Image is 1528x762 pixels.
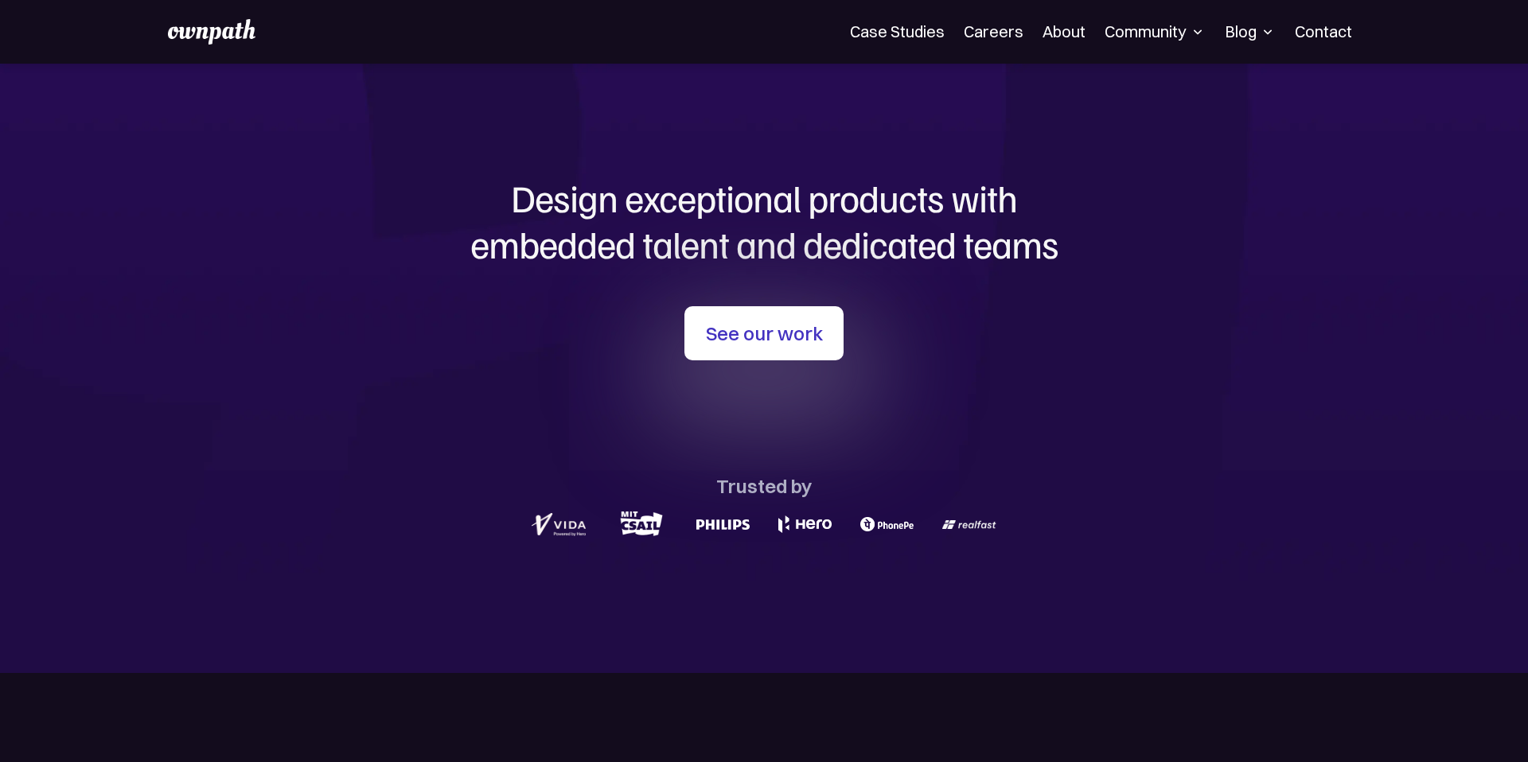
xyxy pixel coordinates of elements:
a: Case Studies [850,22,945,41]
div: Community [1105,22,1206,41]
h1: Design exceptional products with embedded talent and dedicated teams [382,175,1146,266]
div: Trusted by [716,475,812,497]
a: Careers [964,22,1023,41]
div: Blog [1225,22,1276,41]
a: See our work [684,306,844,360]
a: Contact [1295,22,1352,41]
a: About [1043,22,1086,41]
